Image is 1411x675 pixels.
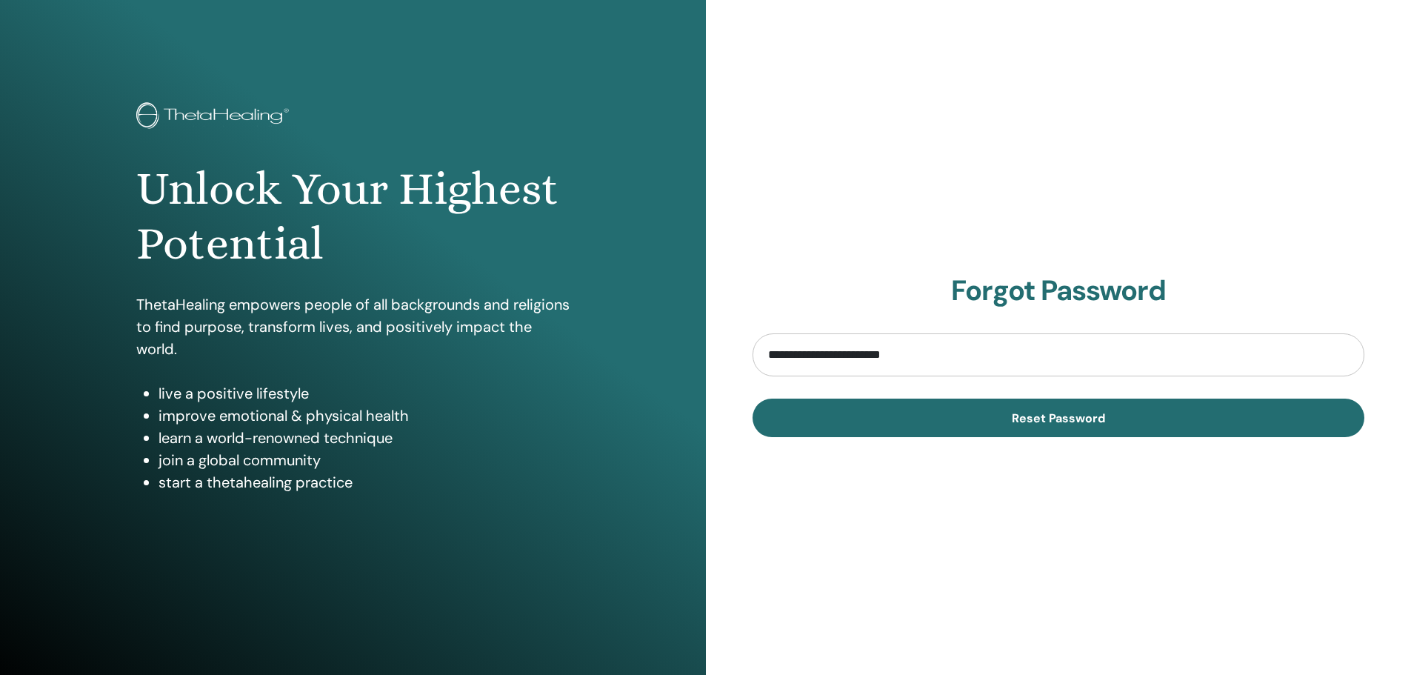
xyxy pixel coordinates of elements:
h1: Unlock Your Highest Potential [136,162,570,272]
li: learn a world-renowned technique [159,427,570,449]
button: Reset Password [753,399,1365,437]
span: Reset Password [1012,410,1105,426]
p: ThetaHealing empowers people of all backgrounds and religions to find purpose, transform lives, a... [136,293,570,360]
li: join a global community [159,449,570,471]
li: improve emotional & physical health [159,405,570,427]
h2: Forgot Password [753,274,1365,308]
li: start a thetahealing practice [159,471,570,493]
li: live a positive lifestyle [159,382,570,405]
